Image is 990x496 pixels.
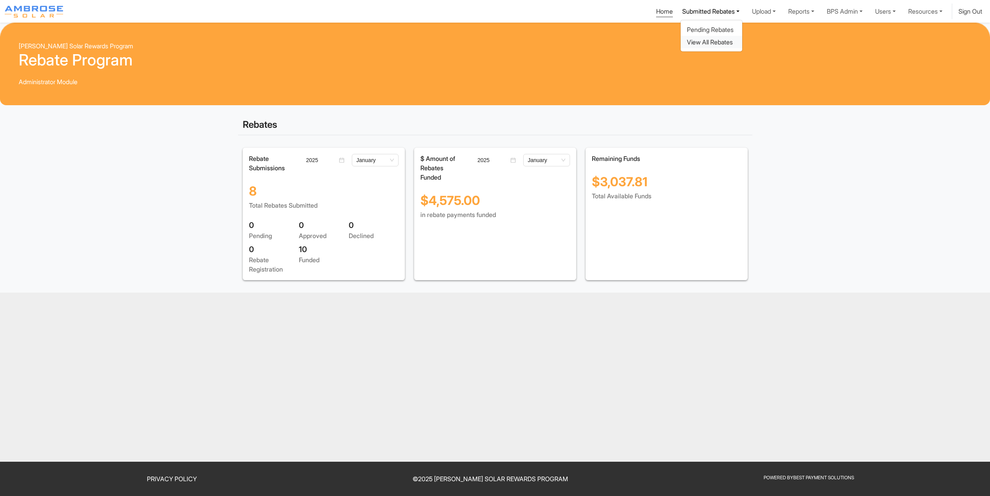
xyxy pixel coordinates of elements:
[349,231,399,240] div: Declined
[477,156,508,164] input: Select year
[687,25,736,34] a: Pending Rebates
[249,244,299,255] div: 0
[238,115,752,135] div: Rebates
[299,219,349,231] div: 0
[785,4,817,19] a: Reports
[958,7,982,15] a: Sign Out
[249,219,299,231] div: 0
[5,6,63,18] img: Program logo
[420,182,570,210] div: $4,575.00
[249,255,299,274] div: Rebate Registration
[656,7,673,17] a: Home
[824,4,866,19] a: BPS Admin
[306,156,337,164] input: Select year
[592,163,741,191] div: $3,037.81
[299,231,349,240] div: Approved
[528,154,565,166] span: January
[872,4,899,19] a: Users
[356,154,394,166] span: January
[19,51,971,69] h1: Rebate Program
[249,231,299,240] div: Pending
[592,191,741,201] div: Total Available Funds
[416,154,469,182] div: $ Amount of Rebates Funded
[19,77,971,86] div: Administrator Module
[349,219,399,231] div: 0
[764,475,854,480] a: Powered ByBest Payment Solutions
[244,154,297,173] div: Rebate Submissions
[680,20,743,52] div: Submitted Rebates
[679,4,743,19] a: Submitted Rebates
[19,41,971,51] div: [PERSON_NAME] Solar Rewards Program
[249,173,399,201] div: 8
[249,201,399,210] div: Total Rebates Submitted
[336,474,645,484] p: © 2025 [PERSON_NAME] Solar Rewards Program
[299,255,349,265] div: Funded
[420,210,570,219] div: in rebate payments funded
[299,244,349,255] div: 10
[905,4,946,19] a: Resources
[592,154,741,163] div: Remaining Funds
[687,37,736,47] a: View All Rebates
[147,475,197,483] a: Privacy Policy
[749,4,779,19] a: Upload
